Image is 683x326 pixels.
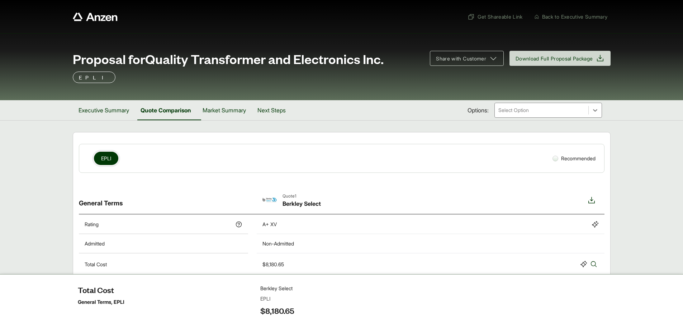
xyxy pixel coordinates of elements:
div: $1,000,000 [262,281,289,288]
p: Admitted [85,240,105,247]
button: Download option [584,193,599,208]
button: EPLI [94,152,118,165]
div: EPLI [79,295,604,323]
button: Back to Executive Summary [531,10,611,23]
span: Download Full Proposal Package [516,55,593,62]
p: Maximum Policy Aggregate Limit [85,281,158,288]
img: Berkley Select-Logo [262,193,277,207]
div: $8,180.65 [262,261,284,268]
button: Download Full Proposal Package [509,51,611,66]
div: General Terms [79,187,248,214]
span: Get Shareable Link [468,13,522,20]
button: Quote Comparison [135,100,197,120]
div: Non-Admitted [262,240,294,247]
span: Share with Customer [436,55,486,62]
span: Quote 1 [283,193,321,199]
span: Berkley Select [283,199,321,208]
button: Share with Customer [430,51,504,66]
span: Proposal for Quality Transformer and Electronics Inc. [73,52,384,66]
button: Executive Summary [73,100,135,120]
span: Back to Executive Summary [542,13,608,20]
a: Anzen website [73,13,118,21]
button: Get Shareable Link [465,10,525,23]
p: Total Cost [85,261,107,268]
span: Options: [468,106,489,115]
button: Market Summary [197,100,252,120]
button: Next Steps [252,100,291,120]
p: EPLI [79,73,109,82]
div: A+ XV [262,220,277,228]
div: Recommended [550,152,598,165]
p: Rating [85,220,99,228]
span: EPLI [101,155,111,162]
